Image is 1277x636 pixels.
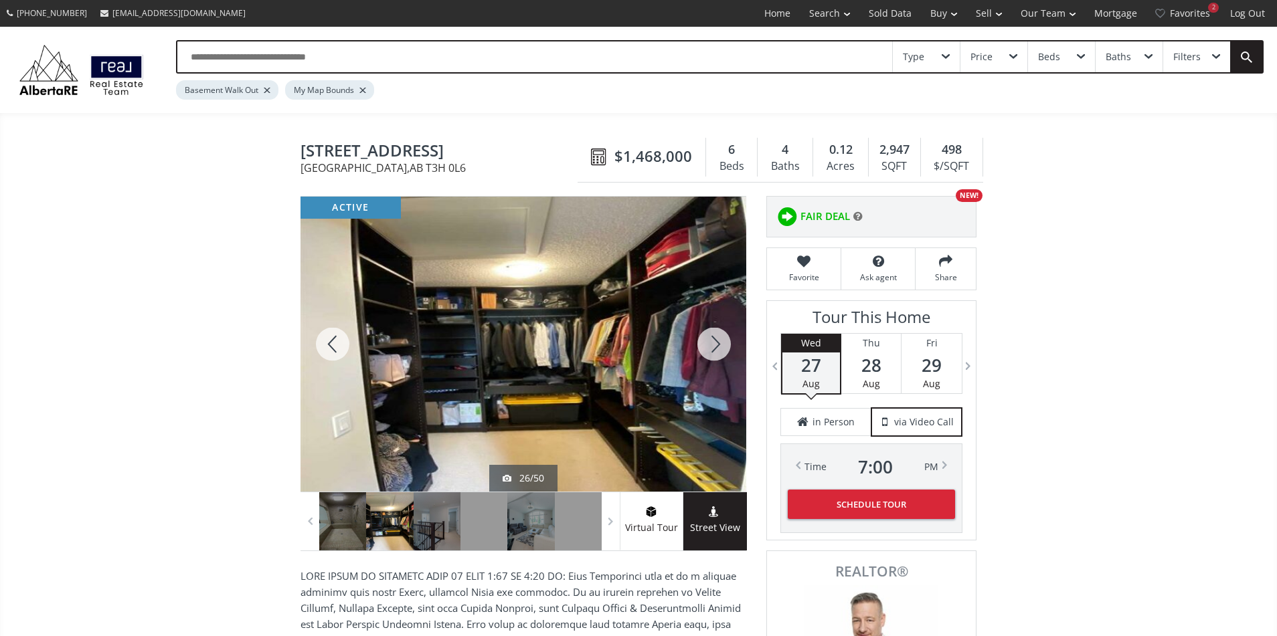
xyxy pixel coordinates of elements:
span: via Video Call [894,415,954,429]
div: NEW! [956,189,983,202]
span: REALTOR® [782,564,961,578]
div: $/SQFT [928,156,976,177]
img: virtual tour icon [645,506,658,517]
div: Wed [782,334,840,352]
div: 26/50 [503,471,544,485]
h3: Tour This Home [780,308,962,333]
div: Baths [764,156,806,177]
span: $1,468,000 [614,146,692,167]
div: 6 [713,141,750,158]
span: 28 [841,356,901,375]
div: Thu [841,334,901,352]
span: 35 Aspen Stone Way SW [301,142,584,163]
div: 35 Aspen Stone Way SW Calgary, AB T3H 0L6 - Photo 26 of 50 [301,197,746,492]
span: 2,947 [879,141,910,158]
span: Favorite [774,272,834,283]
div: Basement Walk Out [176,80,278,100]
div: My Map Bounds [285,80,374,100]
div: 4 [764,141,806,158]
span: Aug [923,377,940,390]
span: 7 : 00 [858,457,893,476]
span: Aug [802,377,820,390]
span: Virtual Tour [620,520,683,536]
span: Aug [863,377,880,390]
span: [PHONE_NUMBER] [17,7,87,19]
div: Filters [1173,52,1201,62]
span: 29 [902,356,962,375]
div: 2 [1208,3,1219,13]
div: SQFT [875,156,914,177]
div: active [301,197,401,219]
img: Logo [13,41,149,98]
span: FAIR DEAL [800,209,850,223]
div: Time PM [804,457,938,476]
div: Beds [713,156,750,177]
div: 0.12 [820,141,861,158]
a: virtual tour iconVirtual Tour [620,492,683,550]
span: [EMAIL_ADDRESS][DOMAIN_NAME] [112,7,246,19]
div: Price [970,52,993,62]
span: [GEOGRAPHIC_DATA] , AB T3H 0L6 [301,163,584,173]
button: Schedule Tour [788,490,955,519]
img: rating icon [774,203,800,230]
div: Beds [1038,52,1060,62]
div: Acres [820,156,861,177]
div: Baths [1106,52,1131,62]
div: 498 [928,141,976,158]
div: Fri [902,334,962,352]
div: Type [903,52,924,62]
span: Ask agent [848,272,908,283]
span: Street View [683,520,747,536]
a: [EMAIL_ADDRESS][DOMAIN_NAME] [94,1,252,25]
span: Share [922,272,969,283]
span: in Person [813,415,855,429]
span: 27 [782,356,840,375]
